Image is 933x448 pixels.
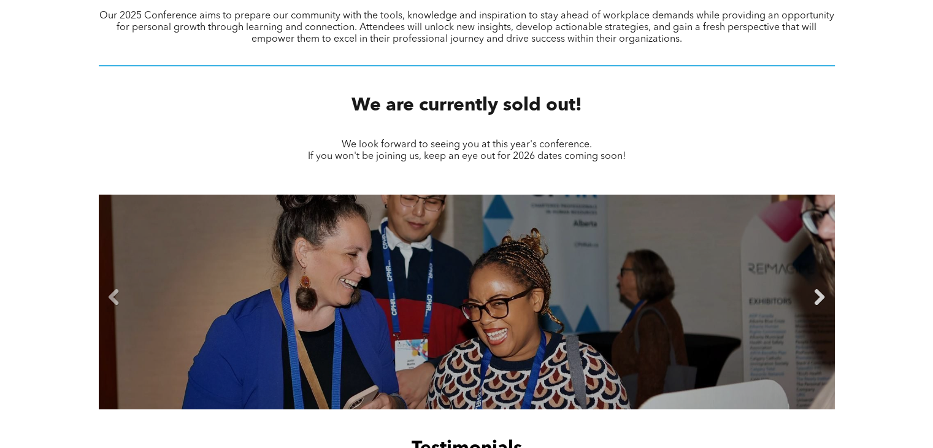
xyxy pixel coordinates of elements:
[105,288,123,307] a: Previous
[342,140,592,150] span: We look forward to seeing you at this year's conference.
[351,96,582,115] span: We are currently sold out!
[810,288,829,307] a: Next
[308,152,626,161] span: If you won't be joining us, keep an eye out for 2026 dates coming soon!
[99,11,834,44] span: Our 2025 Conference aims to prepare our community with the tools, knowledge and inspiration to st...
